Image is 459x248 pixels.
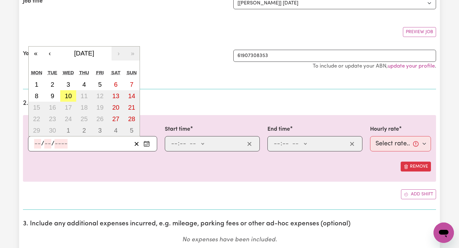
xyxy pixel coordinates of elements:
button: 25 September 2025 [76,113,92,125]
span: : [280,140,282,147]
abbr: 6 September 2025 [114,81,118,88]
abbr: 26 September 2025 [97,115,104,122]
input: ---- [55,139,68,149]
button: Preview Job [403,27,436,37]
input: -- [44,139,51,149]
abbr: 2 September 2025 [51,81,54,88]
abbr: 9 September 2025 [51,92,54,99]
abbr: 10 September 2025 [65,92,72,99]
h2: 2. Enter the details of your shift(s) [23,99,436,107]
button: 17 September 2025 [60,102,76,113]
button: 26 September 2025 [92,113,108,125]
abbr: 11 September 2025 [81,92,88,99]
abbr: 24 September 2025 [65,115,72,122]
button: 2 October 2025 [76,125,92,136]
label: Date of care work [28,125,74,134]
span: / [51,140,55,147]
abbr: 28 September 2025 [128,115,135,122]
em: No expenses have been included. [182,237,277,243]
abbr: 30 September 2025 [49,127,56,134]
abbr: 4 October 2025 [114,127,118,134]
abbr: 5 September 2025 [98,81,102,88]
abbr: 17 September 2025 [65,104,72,111]
button: [DATE] [57,47,112,61]
input: -- [34,139,41,149]
input: -- [179,139,186,149]
abbr: 23 September 2025 [49,115,56,122]
button: 1 September 2025 [29,79,45,90]
abbr: 20 September 2025 [112,104,119,111]
abbr: Monday [31,70,42,75]
abbr: Saturday [111,70,120,75]
button: › [112,47,126,61]
button: 28 September 2025 [124,113,140,125]
abbr: 5 October 2025 [130,127,134,134]
button: 14 September 2025 [124,90,140,102]
abbr: 1 September 2025 [35,81,38,88]
abbr: Friday [96,70,104,75]
button: 6 September 2025 [108,79,124,90]
button: 10 September 2025 [60,90,76,102]
button: 23 September 2025 [45,113,61,125]
button: Add another shift [401,189,436,199]
span: / [41,140,44,147]
abbr: Tuesday [48,70,57,75]
button: 3 September 2025 [60,79,76,90]
abbr: 8 September 2025 [35,92,38,99]
button: 1 October 2025 [60,125,76,136]
button: 7 September 2025 [124,79,140,90]
button: 4 October 2025 [108,125,124,136]
abbr: 29 September 2025 [33,127,40,134]
abbr: 27 September 2025 [112,115,119,122]
button: 4 September 2025 [76,79,92,90]
abbr: 7 September 2025 [130,81,134,88]
button: 21 September 2025 [124,102,140,113]
button: 24 September 2025 [60,113,76,125]
button: 8 September 2025 [29,90,45,102]
button: 13 September 2025 [108,90,124,102]
abbr: 1 October 2025 [67,127,70,134]
button: 19 September 2025 [92,102,108,113]
button: 30 September 2025 [45,125,61,136]
a: update your profile [388,63,435,69]
label: Hourly rate [370,125,399,134]
button: « [29,47,43,61]
button: 20 September 2025 [108,102,124,113]
label: Your ABN [23,50,47,58]
span: [DATE] [74,50,94,57]
input: -- [282,139,289,149]
abbr: Sunday [127,70,137,75]
span: : [178,140,179,147]
abbr: 3 September 2025 [67,81,70,88]
button: 29 September 2025 [29,125,45,136]
abbr: 4 September 2025 [82,81,86,88]
button: 16 September 2025 [45,102,61,113]
h2: 3. Include any additional expenses incurred, e.g. mileage, parking fees or other ad-hoc expenses ... [23,220,436,228]
small: To include or update your ABN, . [313,63,436,69]
input: -- [171,139,178,149]
abbr: 12 September 2025 [97,92,104,99]
button: Remove this shift [401,162,431,171]
button: 12 September 2025 [92,90,108,102]
abbr: 3 October 2025 [98,127,102,134]
abbr: 25 September 2025 [81,115,88,122]
button: 27 September 2025 [108,113,124,125]
abbr: 22 September 2025 [33,115,40,122]
button: ‹ [43,47,57,61]
button: » [126,47,140,61]
abbr: 18 September 2025 [81,104,88,111]
abbr: 21 September 2025 [128,104,135,111]
abbr: Thursday [79,70,89,75]
input: -- [273,139,280,149]
label: End time [267,125,290,134]
button: 3 October 2025 [92,125,108,136]
button: Clear date [132,139,142,149]
button: 2 September 2025 [45,79,61,90]
button: 5 October 2025 [124,125,140,136]
abbr: 2 October 2025 [82,127,86,134]
label: Start time [165,125,190,134]
abbr: 15 September 2025 [33,104,40,111]
iframe: Button to launch messaging window [433,222,454,243]
button: Enter the date of care work [142,139,152,149]
button: 11 September 2025 [76,90,92,102]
